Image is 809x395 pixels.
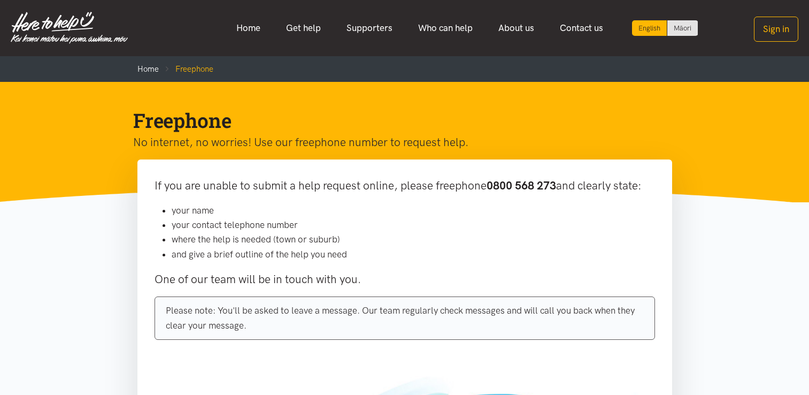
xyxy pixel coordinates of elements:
img: Home [11,12,128,44]
p: One of our team will be in touch with you. [155,270,655,288]
b: 0800 568 273 [487,179,556,192]
div: Current language [632,20,667,36]
li: and give a brief outline of the help you need [172,247,655,262]
h1: Freephone [133,108,659,133]
button: Sign in [754,17,798,42]
a: Get help [273,17,334,40]
a: Supporters [334,17,405,40]
div: Please note: You'll be asked to leave a message. Our team regularly check messages and will call ... [155,297,655,339]
a: Who can help [405,17,486,40]
a: Contact us [547,17,616,40]
a: Switch to Te Reo Māori [667,20,698,36]
li: Freephone [159,63,213,75]
p: No internet, no worries! Use our freephone number to request help. [133,133,659,151]
a: Home [224,17,273,40]
li: where the help is needed (town or suburb) [172,232,655,247]
a: Home [137,64,159,74]
a: About us [486,17,547,40]
p: If you are unable to submit a help request online, please freephone and clearly state: [155,177,655,195]
li: your contact telephone number [172,218,655,232]
div: Language toggle [632,20,698,36]
li: your name [172,203,655,218]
